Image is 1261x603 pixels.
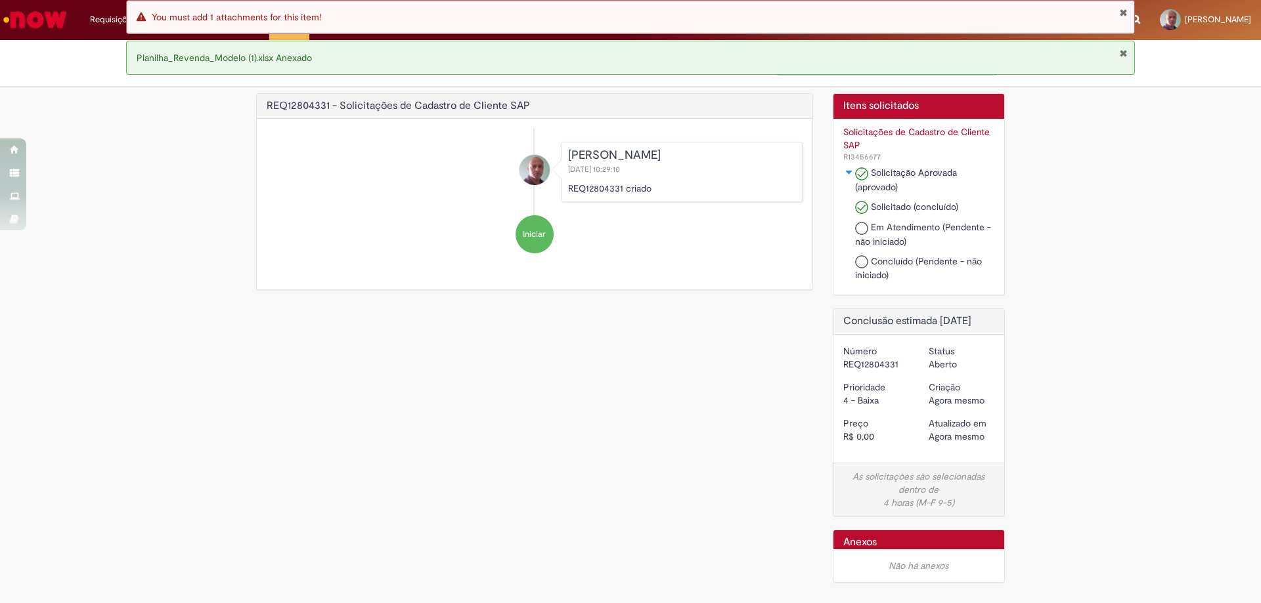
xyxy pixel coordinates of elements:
[843,358,909,371] div: REQ12804331
[843,152,881,162] span: R13456677
[844,169,854,177] img: Expandir o estado da solicitação
[843,152,881,162] span: Número
[843,417,868,430] label: Preço
[568,164,623,175] span: [DATE] 10:29:10
[568,149,795,162] div: [PERSON_NAME]
[843,344,877,358] label: Número
[843,430,909,443] div: R$ 0,00
[1,7,69,33] img: ServiceNow
[843,125,995,163] a: Solicitações de Cadastro de Cliente SAP R13456677
[929,430,994,443] div: 28/08/2025 10:29:10
[855,167,957,193] span: Solicitação Aprovada (aprovado)
[855,222,868,235] img: Em Atendimento (Pendente - não iniciado)
[929,430,984,442] span: Agora mesmo
[871,201,958,213] span: Solicitado (concluído)
[568,182,795,195] p: REQ12804331 criado
[929,344,954,358] label: Status
[929,430,984,442] time: 28/08/2025 10:29:10
[523,228,546,241] span: Iniciar
[1119,48,1128,58] button: Fechar Notificação
[843,166,855,179] button: Solicitado Alternar a exibição do estado da fase para Solicitações de Cadastro de Cliente SAP
[855,221,991,247] span: Em Atendimento (Pendente - não iniciado)
[843,125,995,152] div: Solicitações de Cadastro de Cliente SAP
[520,155,550,185] div: Roberto Venâncio Da Silva
[929,394,994,407] div: 28/08/2025 10:29:10
[1119,7,1128,18] button: Fechar Notificação
[152,11,321,23] span: You must add 1 attachments for this item!
[137,52,312,64] span: Planilha_Revenda_Modelo (1).xlsx Anexado
[855,255,982,281] span: Concluído (Pendente - não iniciado)
[843,537,877,549] h2: Anexos
[267,100,530,112] h2: REQ12804331 - Solicitações de Cadastro de Cliente SAP Histórico de tíquete
[843,100,995,112] h2: Itens solicitados
[1185,14,1251,25] span: [PERSON_NAME]
[889,560,948,572] em: Não há anexos
[855,201,868,214] img: Solicitado (concluído)
[843,394,909,407] div: 4 - Baixa
[843,316,995,327] h2: Conclusão estimada [DATE]
[929,381,960,394] label: Criação
[929,394,984,406] time: 28/08/2025 10:29:10
[267,142,803,202] li: Roberto Venâncio Da Silva
[843,470,995,509] div: As solicitações são selecionadas dentro de 4 horas (M-F 9-5)
[855,255,868,268] img: Concluído (Pendente - não iniciado)
[843,381,885,394] label: Prioridade
[929,417,986,430] label: Atualizado em
[855,167,868,180] img: Solicitação Aprovada (aprovado)
[267,129,803,266] ul: Histórico de tíquete
[929,358,994,371] div: Aberto
[929,394,984,406] span: Agora mesmo
[90,13,136,26] span: Requisições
